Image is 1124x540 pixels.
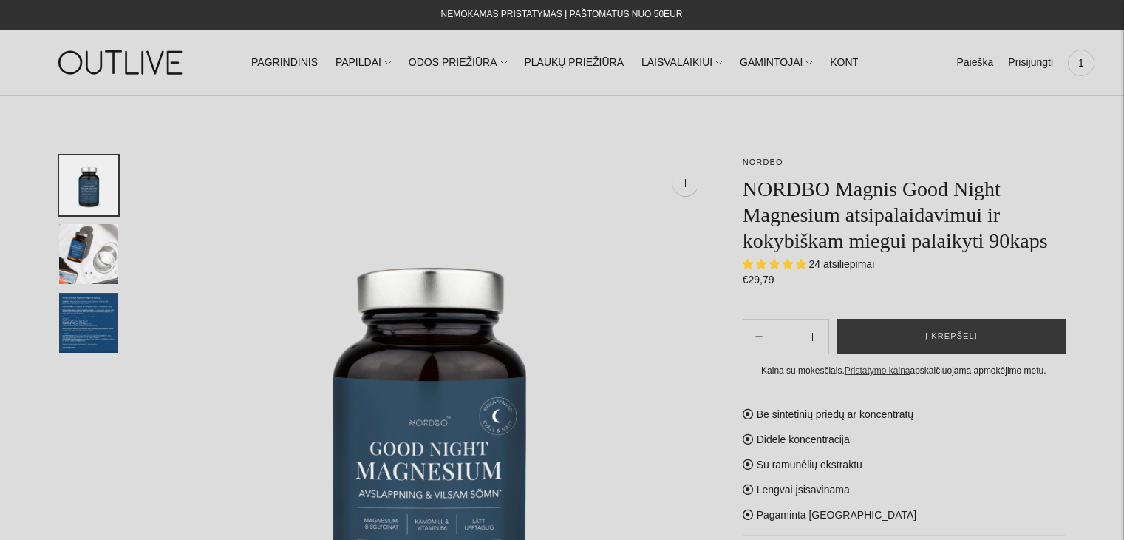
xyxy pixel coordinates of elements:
[524,47,624,79] a: PLAUKŲ PRIEŽIŪRA
[740,47,812,79] a: GAMINTOJAI
[925,329,978,344] span: Į krepšelį
[1071,53,1091,73] span: 1
[59,155,118,215] button: Translation missing: en.general.accessibility.image_thumbail
[30,37,214,88] img: OUTLIVE
[1068,47,1094,79] a: 1
[409,47,507,79] a: ODOS PRIEŽIŪRA
[797,319,828,354] button: Subtract product quantity
[830,47,887,79] a: KONTAKTAI
[809,258,875,270] span: 24 atsiliepimai
[743,258,809,270] span: 4.79 stars
[441,6,683,24] div: NEMOKAMAS PRISTATYMAS Į PAŠTOMATUS NUO 50EUR
[641,47,722,79] a: LAISVALAIKIUI
[743,158,783,166] a: NORDBO
[743,274,774,286] span: €29,79
[845,365,910,376] a: Pristatymo kaina
[251,47,318,79] a: PAGRINDINIS
[59,224,118,284] button: Translation missing: en.general.accessibility.image_thumbail
[59,293,118,353] button: Translation missing: en.general.accessibility.image_thumbail
[774,326,797,348] input: Product quantity
[1008,47,1053,79] a: Prisijungti
[336,47,391,79] a: PAPILDAI
[743,176,1065,254] h1: NORDBO Magnis Good Night Magnesium atsipalaidavimui ir kokybiškam miegui palaikyti 90kaps
[956,47,993,79] a: Paieška
[837,319,1066,354] button: Į krepšelį
[743,363,1065,379] div: Kaina su mokesčiais. apskaičiuojama apmokėjimo metu.
[743,319,774,354] button: Add product quantity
